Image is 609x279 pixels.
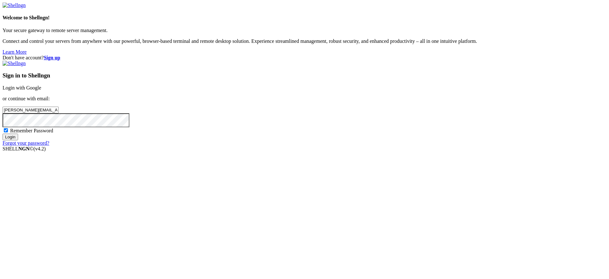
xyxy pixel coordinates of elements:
a: Forgot your password? [3,140,49,146]
a: Learn More [3,49,27,55]
div: Don't have account? [3,55,606,61]
b: NGN [18,146,30,151]
img: Shellngn [3,3,26,8]
span: SHELL © [3,146,46,151]
img: Shellngn [3,61,26,66]
input: Login [3,134,18,140]
h3: Sign in to Shellngn [3,72,606,79]
a: Login with Google [3,85,41,90]
a: Sign up [44,55,60,60]
span: 4.2.0 [34,146,46,151]
input: Email address [3,107,59,113]
span: Remember Password [10,128,53,133]
input: Remember Password [4,128,8,132]
p: Your secure gateway to remote server management. [3,28,606,33]
p: or continue with email: [3,96,606,102]
h4: Welcome to Shellngn! [3,15,606,21]
p: Connect and control your servers from anywhere with our powerful, browser-based terminal and remo... [3,38,606,44]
